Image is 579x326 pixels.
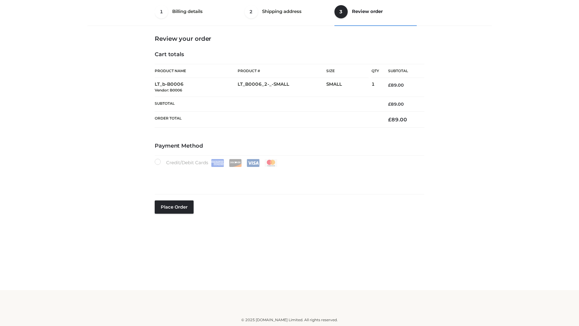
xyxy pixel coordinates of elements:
th: Subtotal [155,97,379,111]
td: 1 [372,78,379,97]
th: Order Total [155,112,379,128]
span: £ [388,101,391,107]
iframe: Secure payment input frame [153,166,423,188]
button: Place order [155,200,194,214]
td: LT_B0006_2-_-SMALL [238,78,326,97]
th: Product # [238,64,326,78]
th: Size [326,64,369,78]
span: £ [388,117,391,123]
th: Subtotal [379,64,424,78]
bdi: 89.00 [388,82,404,88]
img: Amex [211,159,224,167]
h4: Cart totals [155,51,424,58]
th: Qty [372,64,379,78]
td: SMALL [326,78,372,97]
img: Discover [229,159,242,167]
label: Credit/Debit Cards [155,159,278,167]
small: Vendor: B0006 [155,88,182,92]
span: £ [388,82,391,88]
bdi: 89.00 [388,101,404,107]
h4: Payment Method [155,143,424,149]
div: © 2025 [DOMAIN_NAME] Limited. All rights reserved. [90,317,489,323]
h3: Review your order [155,35,424,42]
img: Mastercard [264,159,277,167]
img: Visa [247,159,260,167]
td: LT_b-B0006 [155,78,238,97]
th: Product Name [155,64,238,78]
bdi: 89.00 [388,117,407,123]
